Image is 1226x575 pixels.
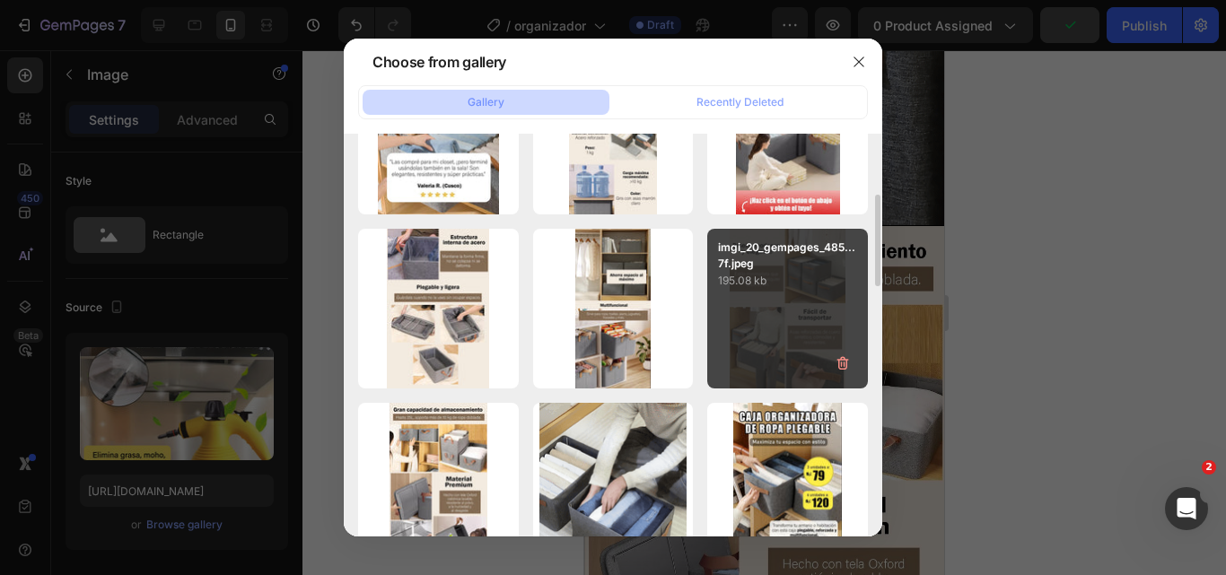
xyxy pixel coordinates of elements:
[569,54,657,214] img: image
[539,403,687,563] img: image
[372,51,506,73] div: Choose from gallery
[733,403,842,563] img: image
[1165,487,1208,530] iframe: Intercom live chat
[736,54,840,214] img: image
[378,54,499,214] img: image
[696,94,784,110] div: Recently Deleted
[468,94,504,110] div: Gallery
[718,272,857,290] p: 195.08 kb
[575,229,651,389] img: image
[617,90,863,115] button: Recently Deleted
[387,229,489,389] img: image
[718,240,857,272] p: imgi_20_gempages_485...7f.jpeg
[363,90,609,115] button: Gallery
[1202,460,1216,475] span: 2
[390,403,487,563] img: image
